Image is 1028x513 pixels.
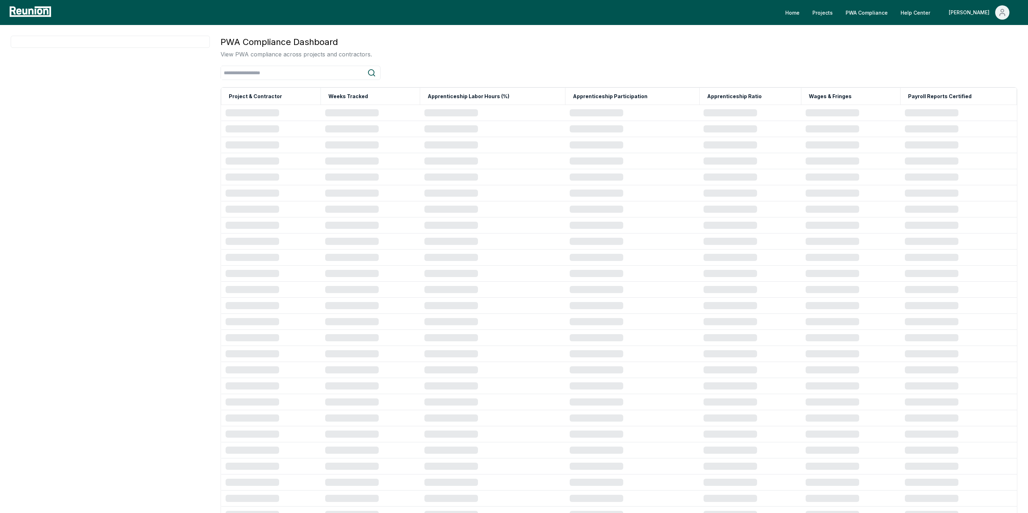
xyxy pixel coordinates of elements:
[807,89,853,104] button: Wages & Fringes
[327,89,369,104] button: Weeks Tracked
[949,5,992,20] div: [PERSON_NAME]
[840,5,893,20] a: PWA Compliance
[706,89,763,104] button: Apprenticeship Ratio
[907,89,973,104] button: Payroll Reports Certified
[227,89,283,104] button: Project & Contractor
[780,5,1021,20] nav: Main
[426,89,511,104] button: Apprenticeship Labor Hours (%)
[221,36,372,49] h3: PWA Compliance Dashboard
[571,89,649,104] button: Apprenticeship Participation
[943,5,1015,20] button: [PERSON_NAME]
[807,5,838,20] a: Projects
[221,50,372,59] p: View PWA compliance across projects and contractors.
[895,5,936,20] a: Help Center
[780,5,805,20] a: Home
